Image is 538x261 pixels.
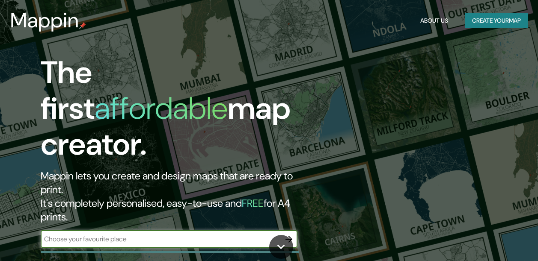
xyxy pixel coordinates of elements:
iframe: Help widget launcher [462,228,529,252]
h3: Mappin [10,9,79,32]
h2: Mappin lets you create and design maps that are ready to print. It's completely personalised, eas... [41,169,310,224]
button: About Us [417,13,452,29]
img: mappin-pin [79,22,86,29]
button: Create yourmap [465,13,528,29]
h1: The first map creator. [41,55,310,169]
h1: affordable [95,88,228,128]
h5: FREE [242,196,264,210]
input: Choose your favourite place [41,234,280,244]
